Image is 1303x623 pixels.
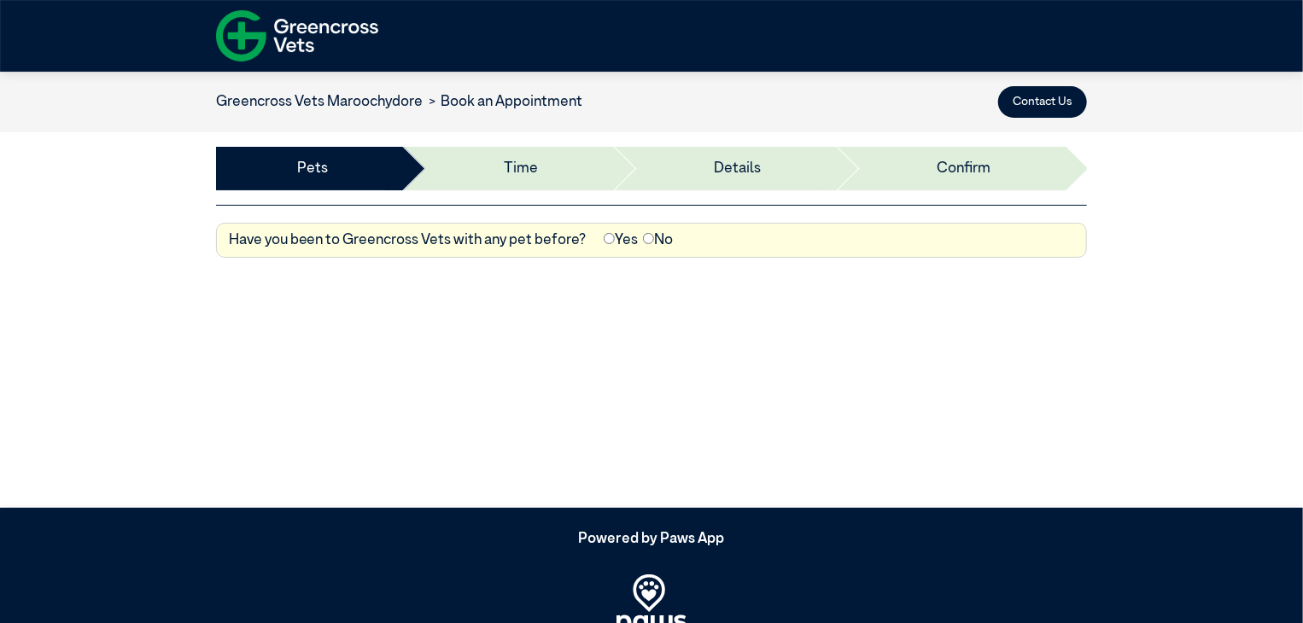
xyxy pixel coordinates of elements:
input: No [643,233,654,244]
button: Contact Us [998,86,1087,118]
img: f-logo [216,4,378,67]
label: Have you been to Greencross Vets with any pet before? [229,230,587,252]
h5: Powered by Paws App [216,531,1087,548]
input: Yes [604,233,615,244]
nav: breadcrumb [216,91,583,114]
label: Yes [604,230,638,252]
label: No [643,230,673,252]
a: Greencross Vets Maroochydore [216,95,423,109]
li: Book an Appointment [423,91,583,114]
a: Pets [297,158,328,180]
